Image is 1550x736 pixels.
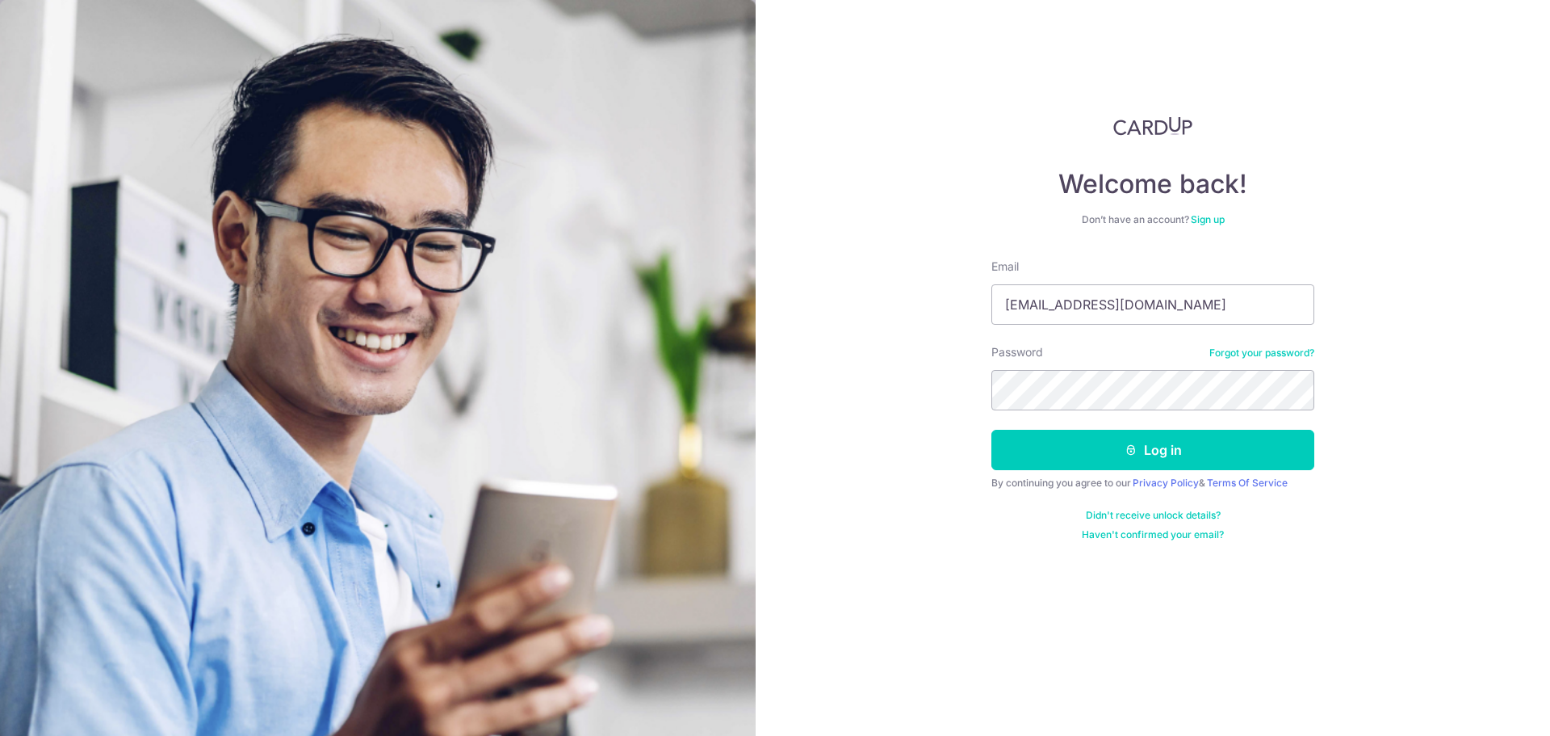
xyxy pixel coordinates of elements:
input: Enter your Email [991,284,1314,325]
div: By continuing you agree to our & [991,477,1314,490]
a: Terms Of Service [1207,477,1288,489]
a: Didn't receive unlock details? [1086,509,1221,522]
a: Forgot your password? [1209,347,1314,360]
a: Sign up [1191,213,1225,225]
label: Password [991,344,1043,360]
h4: Welcome back! [991,168,1314,200]
div: Don’t have an account? [991,213,1314,226]
img: CardUp Logo [1113,116,1192,136]
button: Log in [991,430,1314,470]
a: Privacy Policy [1133,477,1199,489]
label: Email [991,259,1019,275]
a: Haven't confirmed your email? [1082,528,1224,541]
